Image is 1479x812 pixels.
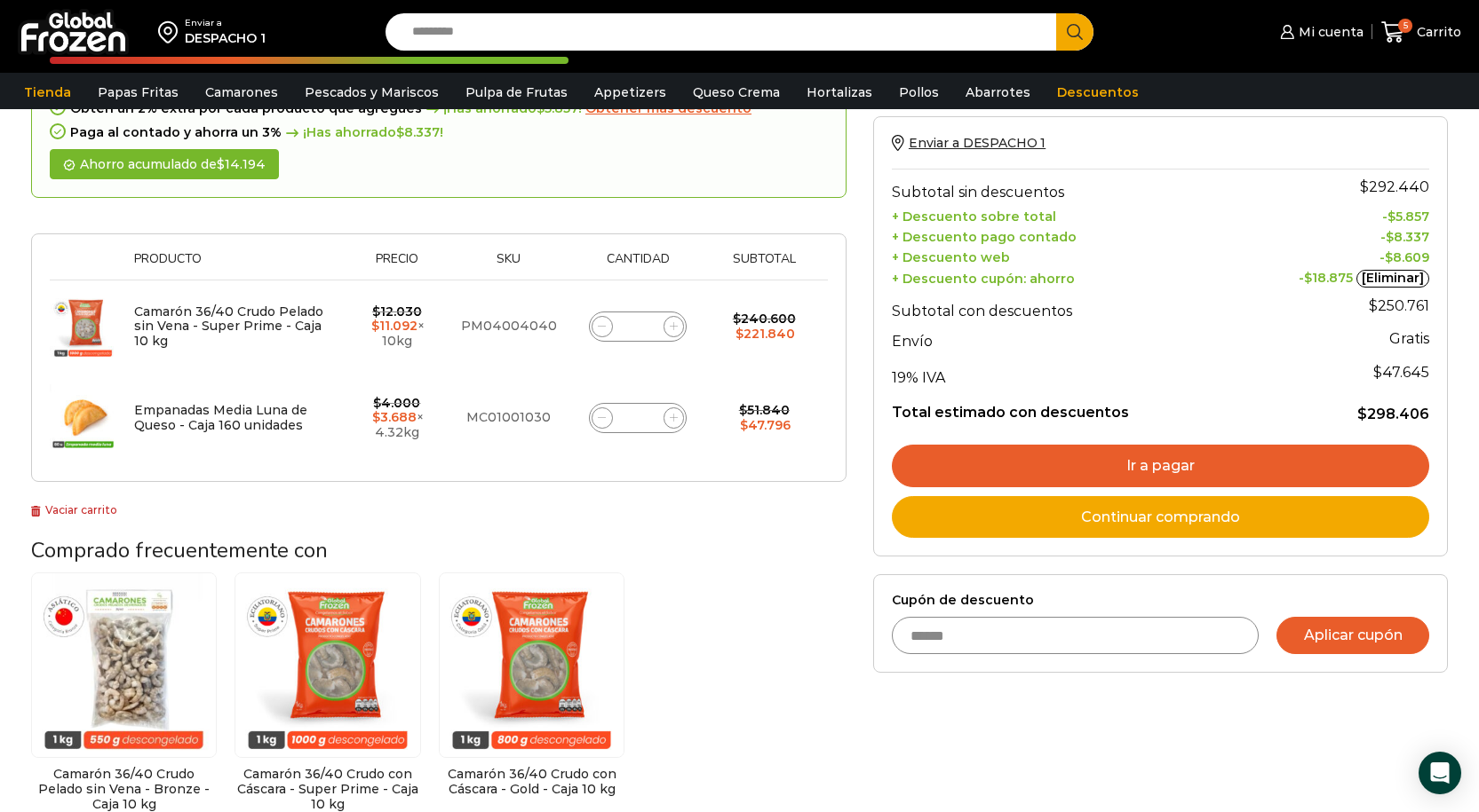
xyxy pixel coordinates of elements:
th: + Descuento cupón: ahorro [892,265,1244,288]
th: Subtotal con descuentos [892,288,1244,324]
h2: Camarón 36/40 Crudo con Cáscara - Gold - Caja 10 kg [439,767,624,797]
bdi: 221.840 [736,326,795,342]
span: ¡Has ahorrado ! [282,125,443,140]
th: Precio [344,252,450,280]
th: Subtotal [710,252,819,280]
span: $ [736,326,743,342]
a: Hortalizas [798,75,881,109]
a: Camarón 36/40 Crudo Pelado sin Vena - Super Prime - Caja 10 kg [134,304,323,350]
td: MC01001030 [450,372,567,463]
th: Producto [125,252,344,280]
a: Pollos [890,75,948,109]
a: Appetizers [585,75,675,109]
img: address-field-icon.svg [158,17,185,47]
a: Continuar comprando [892,496,1429,539]
a: Camarones [196,75,287,109]
span: $ [373,395,381,411]
bdi: 8.337 [1386,229,1429,245]
th: + Descuento sobre total [892,205,1244,225]
div: Enviar a [185,17,266,29]
a: Empanadas Media Luna de Queso - Caja 160 unidades [134,402,307,433]
bdi: 47.796 [740,417,791,433]
bdi: 298.406 [1357,406,1429,422]
bdi: 14.194 [217,156,266,172]
a: Pulpa de Frutas [457,75,576,109]
span: $ [1360,178,1369,195]
a: Queso Crema [684,75,789,109]
th: + Descuento web [892,245,1244,265]
input: Product quantity [625,406,650,430]
span: 5 [1398,19,1412,33]
th: 19% IVA [892,354,1244,390]
span: $ [372,409,380,425]
h2: Camarón 36/40 Crudo con Cáscara - Super Prime - Caja 10 kg [235,767,420,811]
span: $ [1357,406,1367,422]
td: PM04004040 [450,280,567,373]
span: Enviar a DESPACHO 1 [909,135,1046,151]
bdi: 4.000 [373,395,420,411]
span: $ [371,318,379,334]
span: Comprado frecuentemente con [31,536,328,564]
div: Ahorro acumulado de [50,149,279,180]
span: $ [396,124,404,140]
span: Carrito [1412,23,1461,41]
bdi: 8.609 [1385,249,1429,265]
a: [Eliminar] [1356,270,1429,288]
th: Sku [450,252,567,280]
span: $ [372,304,380,319]
bdi: 240.600 [733,311,796,327]
button: Aplicar cupón [1276,617,1429,654]
div: DESPACHO 1 [185,29,266,47]
bdi: 250.761 [1369,297,1429,314]
th: Subtotal sin descuentos [892,169,1244,204]
span: Mi cuenta [1294,23,1364,41]
td: × 10kg [344,280,450,373]
td: - [1244,265,1429,288]
h2: Camarón 36/40 Crudo Pelado sin Vena - Bronze - Caja 10 kg [31,767,217,811]
bdi: 51.840 [739,402,790,418]
a: 5 Carrito [1381,12,1461,53]
strong: Gratis [1389,330,1429,347]
bdi: 12.030 [372,304,422,319]
td: - [1244,245,1429,265]
th: + Descuento pago contado [892,225,1244,245]
label: Cupón de descuento [892,593,1429,608]
a: Abarrotes [957,75,1039,109]
a: Pescados y Mariscos [296,75,448,109]
td: - [1244,225,1429,245]
input: Product quantity [625,314,650,339]
span: $ [217,156,225,172]
span: $ [733,311,741,327]
td: × 4.32kg [344,372,450,463]
td: - [1244,205,1429,225]
a: Vaciar carrito [31,503,117,516]
span: 18.875 [1304,270,1353,286]
a: Obtener más descuento [585,101,751,116]
th: Total estimado con descuentos [892,390,1244,423]
a: Papas Fritas [89,75,187,109]
button: Search button [1056,13,1093,51]
span: $ [740,417,748,433]
span: $ [1304,270,1312,286]
a: Tienda [15,75,80,109]
bdi: 11.092 [371,318,417,334]
span: ¡Has ahorrado ! [422,101,582,116]
span: 47.645 [1373,364,1429,381]
bdi: 3.688 [372,409,417,425]
span: $ [1388,209,1396,225]
span: $ [739,402,747,418]
th: Cantidad [567,252,710,280]
span: $ [1386,229,1394,245]
a: Enviar a DESPACHO 1 [892,135,1046,151]
bdi: 5.857 [1388,209,1429,225]
a: Mi cuenta [1276,14,1363,50]
div: Paga al contado y ahorra un 3% [50,125,828,140]
bdi: 292.440 [1360,178,1429,195]
th: Envío [892,324,1244,355]
span: $ [1369,297,1378,314]
span: $ [1373,364,1382,381]
div: Open Intercom Messenger [1419,752,1461,794]
bdi: 8.337 [396,124,440,140]
a: Ir a pagar [892,445,1429,487]
span: $ [1385,249,1393,265]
